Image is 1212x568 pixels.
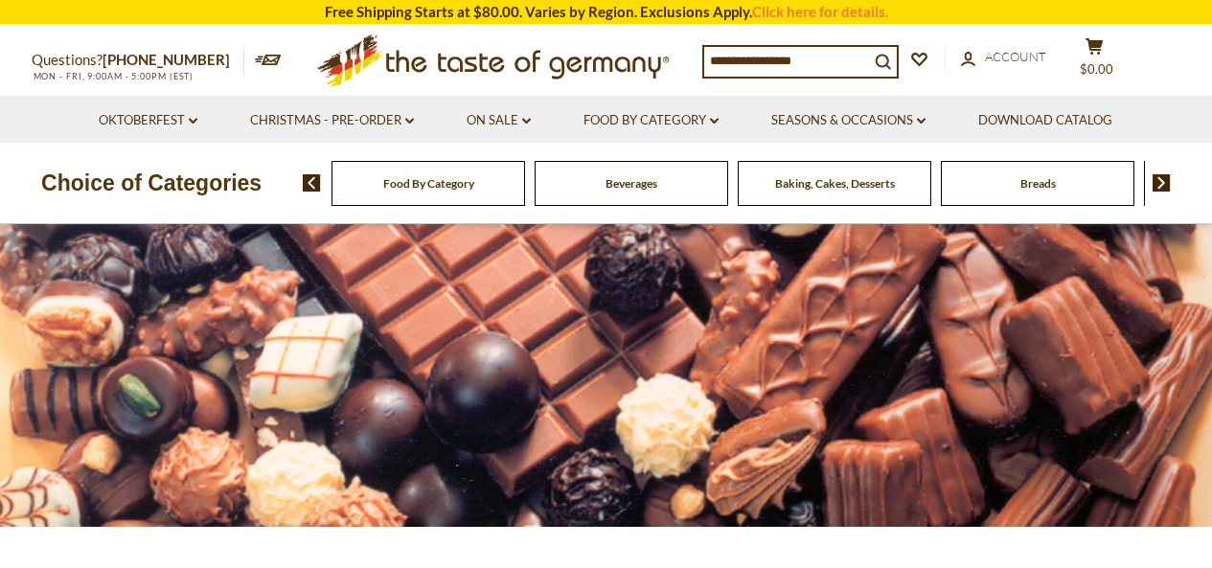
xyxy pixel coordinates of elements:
span: MON - FRI, 9:00AM - 5:00PM (EST) [32,71,194,81]
span: Account [985,49,1046,64]
a: Download Catalog [978,110,1112,131]
a: Christmas - PRE-ORDER [250,110,414,131]
img: previous arrow [303,174,321,192]
a: [PHONE_NUMBER] [103,51,230,68]
a: Breads [1020,176,1056,191]
a: Account [961,47,1046,68]
a: Beverages [606,176,657,191]
a: On Sale [467,110,531,131]
span: $0.00 [1080,61,1113,77]
a: Seasons & Occasions [771,110,926,131]
img: next arrow [1153,174,1171,192]
a: Click here for details. [752,3,888,20]
a: Food By Category [583,110,719,131]
a: Oktoberfest [99,110,197,131]
p: Questions? [32,48,244,73]
button: $0.00 [1066,37,1124,85]
a: Food By Category [383,176,474,191]
a: Baking, Cakes, Desserts [775,176,895,191]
